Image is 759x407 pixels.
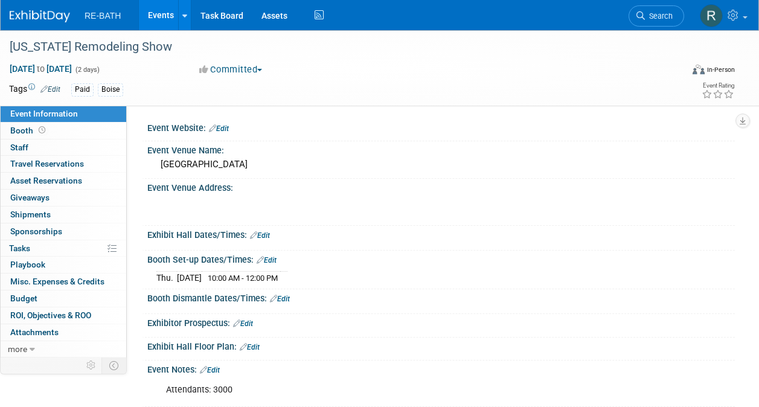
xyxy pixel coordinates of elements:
[1,307,126,324] a: ROI, Objectives & ROO
[147,338,735,353] div: Exhibit Hall Floor Plan:
[147,314,735,330] div: Exhibitor Prospectus:
[250,231,270,240] a: Edit
[1,156,126,172] a: Travel Reservations
[1,290,126,307] a: Budget
[706,65,735,74] div: In-Person
[147,179,735,194] div: Event Venue Address:
[1,207,126,223] a: Shipments
[147,289,735,305] div: Booth Dismantle Dates/Times:
[81,357,102,373] td: Personalize Event Tab Strip
[156,155,726,174] div: [GEOGRAPHIC_DATA]
[10,327,59,337] span: Attachments
[1,257,126,273] a: Playbook
[74,66,100,74] span: (2 days)
[10,126,48,135] span: Booth
[36,126,48,135] span: Booth not reserved yet
[1,274,126,290] a: Misc. Expenses & Credits
[10,159,84,168] span: Travel Reservations
[8,344,27,354] span: more
[9,63,72,74] span: [DATE] [DATE]
[200,366,220,374] a: Edit
[35,64,46,74] span: to
[645,11,673,21] span: Search
[147,141,735,156] div: Event Venue Name:
[10,226,62,236] span: Sponsorships
[10,143,28,152] span: Staff
[98,83,123,96] div: Boise
[10,310,91,320] span: ROI, Objectives & ROO
[208,274,278,283] span: 10:00 AM - 12:00 PM
[1,223,126,240] a: Sponsorships
[10,210,51,219] span: Shipments
[209,124,229,133] a: Edit
[71,83,94,96] div: Paid
[1,341,126,357] a: more
[233,319,253,328] a: Edit
[158,378,618,402] div: Attendants: 3000
[85,11,121,21] span: RE-BATH
[10,277,104,286] span: Misc. Expenses & Credits
[102,357,127,373] td: Toggle Event Tabs
[629,63,735,81] div: Event Format
[10,293,37,303] span: Budget
[702,83,734,89] div: Event Rating
[9,83,60,97] td: Tags
[10,10,70,22] img: ExhibitDay
[147,226,735,242] div: Exhibit Hall Dates/Times:
[147,251,735,266] div: Booth Set-up Dates/Times:
[629,5,684,27] a: Search
[9,243,30,253] span: Tasks
[1,173,126,189] a: Asset Reservations
[147,119,735,135] div: Event Website:
[700,4,723,27] img: Re-Bath Northwest
[177,271,202,284] td: [DATE]
[1,106,126,122] a: Event Information
[1,324,126,341] a: Attachments
[195,63,267,76] button: Committed
[10,260,45,269] span: Playbook
[1,240,126,257] a: Tasks
[693,65,705,74] img: Format-Inperson.png
[1,190,126,206] a: Giveaways
[5,36,673,58] div: [US_STATE] Remodeling Show
[257,256,277,264] a: Edit
[40,85,60,94] a: Edit
[147,361,735,376] div: Event Notes:
[156,271,177,284] td: Thu.
[270,295,290,303] a: Edit
[240,343,260,351] a: Edit
[1,123,126,139] a: Booth
[10,109,78,118] span: Event Information
[10,176,82,185] span: Asset Reservations
[1,139,126,156] a: Staff
[10,193,50,202] span: Giveaways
